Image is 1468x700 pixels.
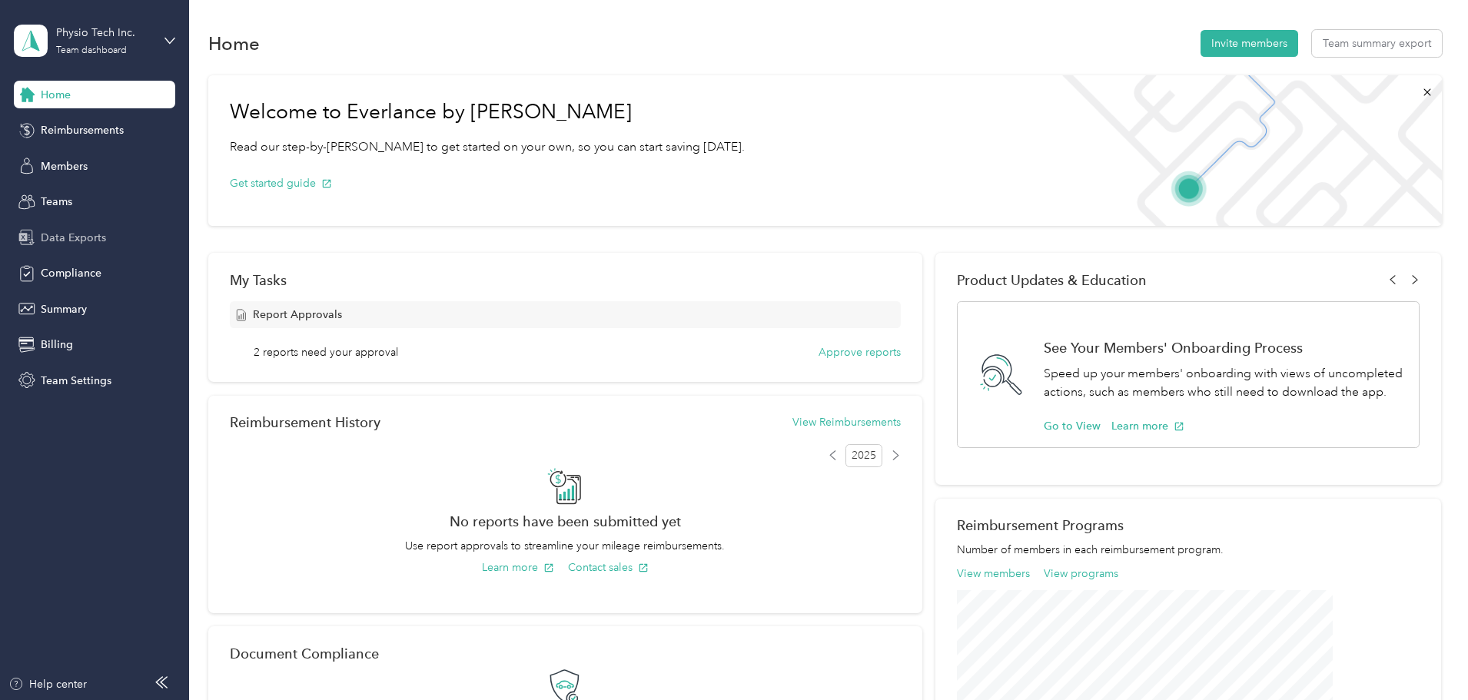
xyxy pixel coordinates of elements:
[41,230,106,246] span: Data Exports
[568,559,649,576] button: Contact sales
[957,542,1420,558] p: Number of members in each reimbursement program.
[56,25,152,41] div: Physio Tech Inc.
[230,414,380,430] h2: Reimbursement History
[41,122,124,138] span: Reimbursements
[819,344,901,360] button: Approve reports
[792,414,901,430] button: View Reimbursements
[1044,364,1403,402] p: Speed up your members' onboarding with views of uncompleted actions, such as members who still ne...
[1312,30,1442,57] button: Team summary export
[230,513,901,529] h2: No reports have been submitted yet
[230,272,901,288] div: My Tasks
[41,301,87,317] span: Summary
[230,175,332,191] button: Get started guide
[957,517,1420,533] h2: Reimbursement Programs
[41,373,111,389] span: Team Settings
[1044,566,1118,582] button: View programs
[845,444,882,467] span: 2025
[41,194,72,210] span: Teams
[1044,418,1101,434] button: Go to View
[56,46,127,55] div: Team dashboard
[230,100,745,124] h1: Welcome to Everlance by [PERSON_NAME]
[41,158,88,174] span: Members
[41,265,101,281] span: Compliance
[1047,75,1441,226] img: Welcome to everlance
[230,538,901,554] p: Use report approvals to streamline your mileage reimbursements.
[41,87,71,103] span: Home
[1201,30,1298,57] button: Invite members
[41,337,73,353] span: Billing
[230,138,745,157] p: Read our step-by-[PERSON_NAME] to get started on your own, so you can start saving [DATE].
[1382,614,1468,700] iframe: Everlance-gr Chat Button Frame
[1111,418,1184,434] button: Learn more
[208,35,260,51] h1: Home
[253,307,342,323] span: Report Approvals
[1044,340,1403,356] h1: See Your Members' Onboarding Process
[230,645,379,662] h2: Document Compliance
[957,272,1147,288] span: Product Updates & Education
[8,676,87,692] button: Help center
[482,559,554,576] button: Learn more
[254,344,398,360] span: 2 reports need your approval
[957,566,1030,582] button: View members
